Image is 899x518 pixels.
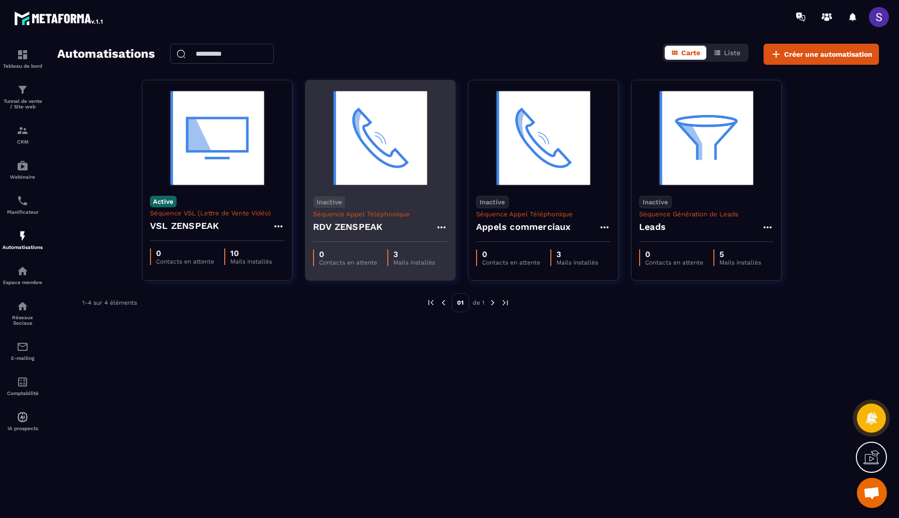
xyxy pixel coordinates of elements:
img: automation-background [639,88,774,188]
h2: Automatisations [57,44,155,65]
img: automations [17,265,29,277]
p: Contacts en attente [645,259,703,266]
h4: Appels commerciaux [476,220,571,234]
span: Liste [724,49,740,57]
button: Liste [707,46,746,60]
img: social-network [17,300,29,312]
img: automations [17,230,29,242]
p: Planificateur [3,209,43,215]
a: Ouvrir le chat [857,478,887,508]
p: Mails installés [393,259,435,266]
img: logo [14,9,104,27]
a: accountantaccountantComptabilité [3,368,43,404]
p: Mails installés [719,259,761,266]
p: Inactive [476,196,509,208]
a: emailemailE-mailing [3,333,43,368]
p: 01 [452,293,469,312]
a: formationformationTunnel de vente / Site web [3,76,43,117]
img: next [501,298,510,307]
p: Mails installés [230,258,272,265]
img: formation [17,84,29,96]
img: scheduler [17,195,29,207]
p: 1-4 sur 4 éléments [82,299,137,306]
p: Automatisations [3,244,43,250]
p: 3 [556,249,598,259]
p: Séquence VSL (Lettre de Vente Vidéo) [150,209,284,217]
img: prev [426,298,435,307]
h4: Leads [639,220,666,234]
p: Séquence Appel Téléphonique [476,210,611,218]
a: automationsautomationsAutomatisations [3,222,43,257]
p: 0 [645,249,703,259]
p: Tableau de bord [3,63,43,69]
p: 5 [719,249,761,259]
p: 0 [482,249,540,259]
p: Séquence Génération de Leads [639,210,774,218]
img: accountant [17,376,29,388]
p: Tunnel de vente / Site web [3,98,43,109]
span: Créer une automatisation [784,49,872,59]
img: next [488,298,497,307]
img: automation-background [313,88,447,188]
p: 10 [230,248,272,258]
img: automation-background [476,88,611,188]
a: social-networksocial-networkRéseaux Sociaux [3,293,43,333]
p: Inactive [639,196,672,208]
button: Carte [665,46,706,60]
p: Contacts en attente [319,259,377,266]
h4: VSL ZENSPEAK [150,219,219,233]
a: automationsautomationsWebinaire [3,152,43,187]
img: prev [439,298,448,307]
p: Séquence Appel Téléphonique [313,210,447,218]
span: Carte [681,49,700,57]
p: Webinaire [3,174,43,180]
a: formationformationCRM [3,117,43,152]
p: IA prospects [3,426,43,431]
p: Inactive [313,196,346,208]
a: schedulerschedulerPlanificateur [3,187,43,222]
p: E-mailing [3,355,43,361]
img: formation [17,124,29,137]
p: 0 [156,248,214,258]
p: de 1 [473,299,485,307]
p: CRM [3,139,43,145]
h4: RDV ZENSPEAK [313,220,382,234]
p: Réseaux Sociaux [3,315,43,326]
img: automation-background [150,88,284,188]
img: formation [17,49,29,61]
img: automations [17,411,29,423]
a: formationformationTableau de bord [3,41,43,76]
p: Mails installés [556,259,598,266]
p: Active [150,196,177,207]
a: automationsautomationsEspace membre [3,257,43,293]
button: Créer une automatisation [764,44,879,65]
p: Comptabilité [3,391,43,396]
p: Contacts en attente [156,258,214,265]
img: email [17,341,29,353]
p: 3 [393,249,435,259]
p: 0 [319,249,377,259]
p: Contacts en attente [482,259,540,266]
p: Espace membre [3,280,43,285]
img: automations [17,160,29,172]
